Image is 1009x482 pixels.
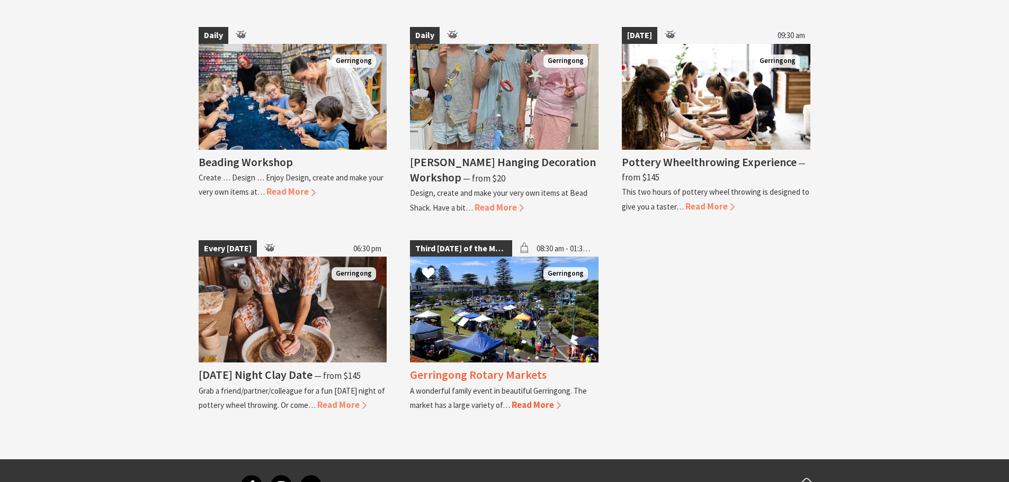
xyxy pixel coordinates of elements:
[410,240,512,257] span: Third [DATE] of the Month
[410,154,596,185] h4: [PERSON_NAME] Hanging Decoration Workshop
[410,44,599,150] img: Smiling happy children after their workshop class
[622,187,809,211] p: This two hours of pottery wheel throwing is designed to give you a taster…
[411,256,445,292] button: Click to Favourite Gerringong Rotary Markets
[475,202,524,213] span: Read More
[199,27,387,214] a: Daily Workshops Activities Fun Things to Do in Gerringong Gerringong Beading Workshop Create … De...
[622,154,797,169] h4: Pottery Wheelthrowing Experience
[622,27,657,44] span: [DATE]
[199,257,387,362] img: Photo shows female sitting at pottery wheel with hands on a ball of clay
[531,240,599,257] span: 08:30 am - 01:30 pm
[410,27,599,214] a: Daily Smiling happy children after their workshop class Gerringong [PERSON_NAME] Hanging Decorati...
[348,240,387,257] span: 06:30 pm
[463,172,505,184] span: ⁠— from $20
[317,399,367,411] span: Read More
[755,54,800,68] span: Gerringong
[332,267,376,280] span: Gerringong
[410,257,599,362] img: Christmas Market and Street Parade
[199,240,387,412] a: Every [DATE] 06:30 pm Photo shows female sitting at pottery wheel with hands on a ball of clay Ge...
[543,267,588,280] span: Gerringong
[199,172,383,197] p: Create … Design … Enjoy Design, create and make your very own items at…
[199,44,387,150] img: Workshops Activities Fun Things to Do in Gerringong
[199,367,312,382] h4: [DATE] Night Clay Date
[410,386,587,410] p: A wonderful family event in beautiful Gerringong. The market has a large variety of…
[314,370,361,381] span: ⁠— from $145
[199,386,385,410] p: Grab a friend/partner/colleague for a fun [DATE] night of pottery wheel throwing. Or come…
[410,188,587,212] p: Design, create and make your very own items at Bead Shack. Have a bit…
[622,27,810,214] a: [DATE] 09:30 am Picture of a group of people sitting at a pottery wheel making pots with clay a G...
[410,240,599,412] a: Third [DATE] of the Month 08:30 am - 01:30 pm Christmas Market and Street Parade Gerringong Gerri...
[199,27,228,44] span: Daily
[685,201,735,212] span: Read More
[543,54,588,68] span: Gerringong
[410,27,440,44] span: Daily
[266,186,316,197] span: Read More
[622,44,810,150] img: Picture of a group of people sitting at a pottery wheel making pots with clay a
[772,27,810,44] span: 09:30 am
[199,154,293,169] h4: Beading Workshop
[410,367,547,382] h4: Gerringong Rotary Markets
[332,54,376,68] span: Gerringong
[512,399,561,411] span: Read More
[199,240,257,257] span: Every [DATE]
